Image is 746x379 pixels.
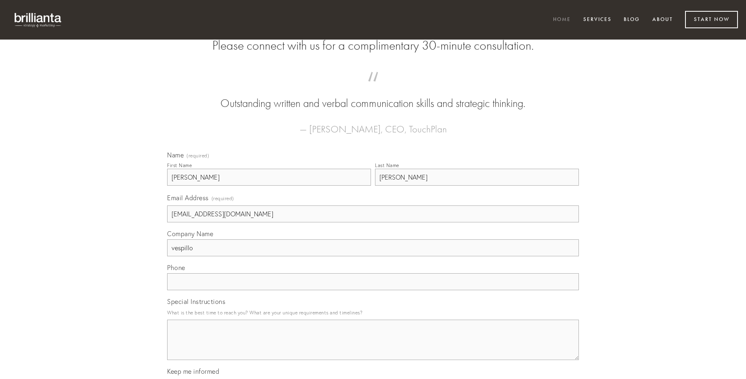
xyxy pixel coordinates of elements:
[167,264,185,272] span: Phone
[186,153,209,158] span: (required)
[180,80,566,96] span: “
[180,80,566,111] blockquote: Outstanding written and verbal communication skills and strategic thinking.
[167,151,184,159] span: Name
[618,13,645,27] a: Blog
[685,11,738,28] a: Start Now
[167,307,579,318] p: What is the best time to reach you? What are your unique requirements and timelines?
[647,13,678,27] a: About
[578,13,617,27] a: Services
[167,38,579,53] h2: Please connect with us for a complimentary 30-minute consultation.
[167,230,213,238] span: Company Name
[375,162,399,168] div: Last Name
[8,8,69,31] img: brillianta - research, strategy, marketing
[167,297,225,306] span: Special Instructions
[167,162,192,168] div: First Name
[212,193,234,204] span: (required)
[548,13,576,27] a: Home
[180,111,566,137] figcaption: — [PERSON_NAME], CEO, TouchPlan
[167,367,219,375] span: Keep me informed
[167,194,209,202] span: Email Address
